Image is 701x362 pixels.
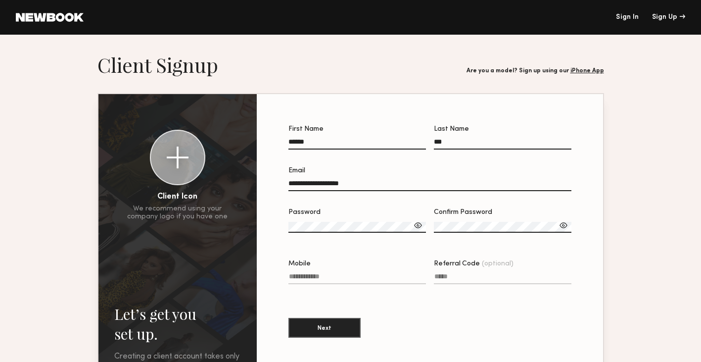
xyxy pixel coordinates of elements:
h2: Let’s get you set up. [114,304,241,344]
input: Confirm Password [434,222,571,233]
a: iPhone App [570,68,604,74]
div: Mobile [288,260,426,267]
div: Last Name [434,126,571,133]
div: Referral Code [434,260,571,267]
input: First Name [288,138,426,150]
input: Mobile [288,273,426,284]
div: We recommend using your company logo if you have one [127,205,228,221]
a: Sign In [616,14,639,21]
div: Email [288,167,571,174]
input: Referral Code(optional) [434,273,571,284]
div: Confirm Password [434,209,571,216]
div: Are you a model? Sign up using our [467,68,604,74]
span: (optional) [482,260,514,267]
h1: Client Signup [97,52,218,77]
input: Password [288,222,426,233]
input: Email [288,180,571,191]
div: Client Icon [157,193,197,201]
div: Sign Up [652,14,685,21]
button: Next [288,318,361,338]
div: First Name [288,126,426,133]
input: Last Name [434,138,571,150]
div: Password [288,209,426,216]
